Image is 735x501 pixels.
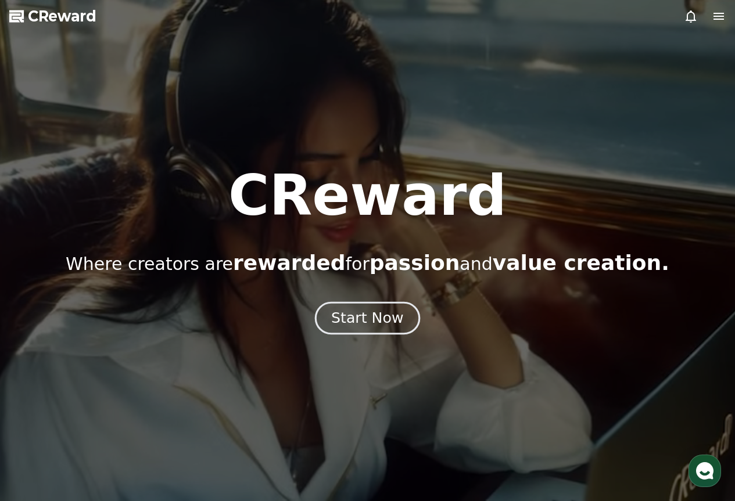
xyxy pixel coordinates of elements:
[317,314,418,325] a: Start Now
[370,251,460,275] span: passion
[172,385,200,395] span: Settings
[28,7,96,26] span: CReward
[66,251,669,275] p: Where creators are for and
[9,7,96,26] a: CReward
[228,168,507,224] h1: CReward
[331,308,403,328] div: Start Now
[3,368,77,397] a: Home
[493,251,669,275] span: value creation.
[96,386,131,395] span: Messages
[150,368,223,397] a: Settings
[77,368,150,397] a: Messages
[30,385,50,395] span: Home
[233,251,345,275] span: rewarded
[315,301,420,334] button: Start Now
